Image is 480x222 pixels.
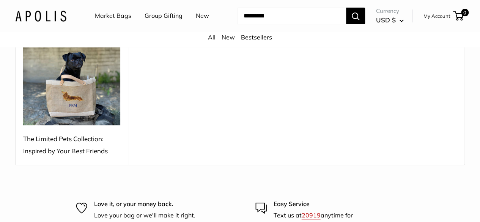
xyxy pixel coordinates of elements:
span: USD $ [376,16,396,24]
a: My Account [423,11,450,20]
div: The Limited Pets Collection: Inspired by Your Best Friends [23,133,120,157]
p: Easy Service [274,199,404,209]
a: All [208,33,216,41]
a: 0 [454,11,463,20]
span: Currency [376,6,404,16]
a: New [222,33,235,41]
button: Search [346,8,365,24]
img: The Limited Pets Collection: Inspired by Your Best Friends [23,3,120,125]
span: 0 [461,9,469,16]
a: Bestsellers [241,33,272,41]
a: Market Bags [95,10,131,22]
img: Apolis [15,10,66,21]
button: USD $ [376,14,404,26]
p: Love it, or your money back. [94,199,195,209]
a: 20919 [302,211,321,219]
a: Group Gifting [145,10,183,22]
p: Love your bag or we'll make it right. [94,211,195,220]
input: Search... [238,8,346,24]
a: New [196,10,209,22]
